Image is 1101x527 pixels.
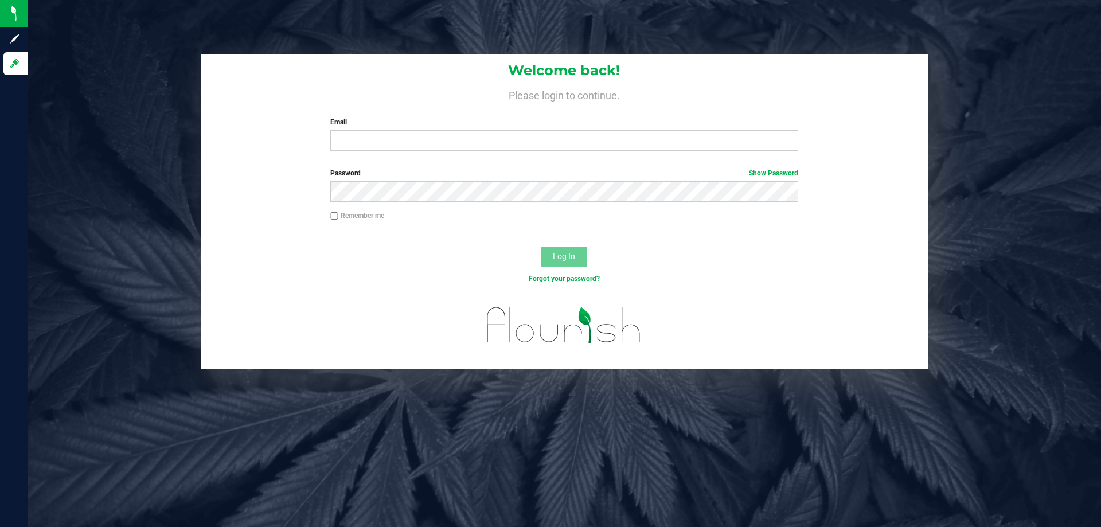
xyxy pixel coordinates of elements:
[541,247,587,267] button: Log In
[201,87,928,101] h4: Please login to continue.
[9,33,20,45] inline-svg: Sign up
[201,63,928,78] h1: Welcome back!
[749,169,798,177] a: Show Password
[529,275,600,283] a: Forgot your password?
[9,58,20,69] inline-svg: Log in
[553,252,575,261] span: Log In
[330,210,384,221] label: Remember me
[330,169,361,177] span: Password
[330,212,338,220] input: Remember me
[330,117,798,127] label: Email
[473,296,655,354] img: flourish_logo.svg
